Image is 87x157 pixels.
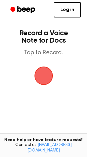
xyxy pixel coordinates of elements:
[11,49,76,57] p: Tap to Record.
[11,29,76,44] h1: Record a Voice Note for Docs
[4,143,83,153] span: Contact us
[6,4,41,16] a: Beep
[54,2,81,17] a: Log in
[34,67,53,85] button: Beep Logo
[27,143,72,153] a: [EMAIL_ADDRESS][DOMAIN_NAME]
